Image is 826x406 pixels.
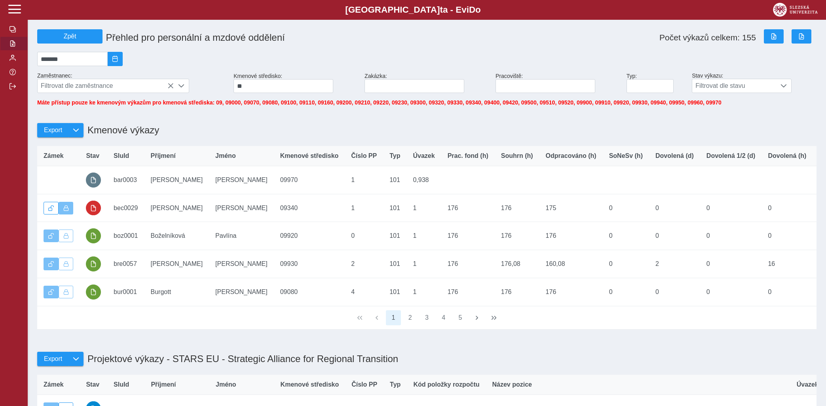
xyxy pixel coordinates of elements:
[44,202,59,214] button: Odemknout výkaz.
[281,381,339,388] span: Kmenové středisko
[24,5,802,15] b: [GEOGRAPHIC_DATA] a - Evi
[108,52,123,66] button: 2025/09
[440,5,442,15] span: t
[441,194,495,222] td: 176
[84,349,398,368] h1: Projektové výkazy - STARS EU - Strategic Alliance for Regional Transition
[59,258,74,270] button: Uzamknout lze pouze výkaz, který je podepsán a schválen.
[107,222,144,250] td: boz0001
[274,222,345,250] td: 09920
[761,194,813,222] td: 0
[603,222,649,250] td: 0
[34,69,230,96] div: Zaměstnanec:
[413,152,435,159] span: Úvazek
[114,381,129,388] span: SluId
[209,166,274,194] td: [PERSON_NAME]
[86,201,101,216] button: uzamčeno
[41,33,99,40] span: Zpět
[603,250,649,278] td: 0
[144,166,209,194] td: [PERSON_NAME]
[107,278,144,306] td: bur0001
[44,286,59,298] button: Výkaz je odemčen.
[390,381,401,388] span: Typ
[345,194,383,222] td: 1
[209,250,274,278] td: [PERSON_NAME]
[689,69,820,96] div: Stav výkazu:
[792,29,811,44] button: Export do PDF
[37,123,68,137] button: Export
[649,194,700,222] td: 0
[383,278,406,306] td: 101
[107,166,144,194] td: bar0003
[383,250,406,278] td: 101
[659,33,756,42] span: Počet výkazů celkem: 155
[274,166,345,194] td: 09970
[151,381,176,388] span: Příjmení
[436,310,451,325] button: 4
[151,152,176,159] span: Příjmení
[383,166,406,194] td: 101
[700,222,762,250] td: 0
[655,152,694,159] span: Dovolená (d)
[495,222,539,250] td: 176
[441,278,495,306] td: 176
[216,381,236,388] span: Jméno
[700,194,762,222] td: 0
[209,278,274,306] td: [PERSON_NAME]
[86,381,99,388] span: Stav
[539,222,603,250] td: 176
[649,250,700,278] td: 2
[37,352,68,366] button: Export
[44,258,59,270] button: Výkaz je odemčen.
[403,310,418,325] button: 2
[546,152,596,159] span: Odpracováno (h)
[345,250,383,278] td: 2
[406,222,441,250] td: 1
[623,70,689,96] div: Typ:
[209,222,274,250] td: Pavlína
[274,250,345,278] td: 09930
[495,250,539,278] td: 176,08
[383,194,406,222] td: 101
[539,194,603,222] td: 175
[84,121,159,140] h1: Kmenové výkazy
[59,202,74,214] button: Výkaz uzamčen.
[274,194,345,222] td: 09340
[700,278,762,306] td: 0
[38,79,174,93] span: Filtrovat dle zaměstnance
[609,152,643,159] span: SoNeSv (h)
[86,228,101,243] button: podepsáno
[768,152,806,159] span: Dovolená (h)
[692,79,776,93] span: Filtrovat dle stavu
[144,278,209,306] td: Burgott
[441,250,495,278] td: 176
[603,194,649,222] td: 0
[37,29,103,44] button: Zpět
[649,222,700,250] td: 0
[361,70,492,96] div: Zakázka:
[441,222,495,250] td: 176
[86,152,99,159] span: Stav
[144,250,209,278] td: [PERSON_NAME]
[761,250,813,278] td: 16
[345,278,383,306] td: 4
[44,381,64,388] span: Zámek
[107,194,144,222] td: bec0029
[345,166,383,194] td: 1
[706,152,756,159] span: Dovolená 1/2 (d)
[114,152,129,159] span: SluId
[764,29,784,44] button: Export do Excelu
[501,152,533,159] span: Souhrn (h)
[386,310,401,325] button: 1
[797,381,818,388] span: Úvazek
[144,194,209,222] td: [PERSON_NAME]
[469,5,475,15] span: D
[761,222,813,250] td: 0
[44,230,59,242] button: Výkaz je odemčen.
[413,381,479,388] span: Kód položky rozpočtu
[539,250,603,278] td: 160,08
[86,173,101,188] button: prázdný
[406,278,441,306] td: 1
[230,70,361,96] div: Kmenové středisko:
[209,194,274,222] td: [PERSON_NAME]
[406,250,441,278] td: 1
